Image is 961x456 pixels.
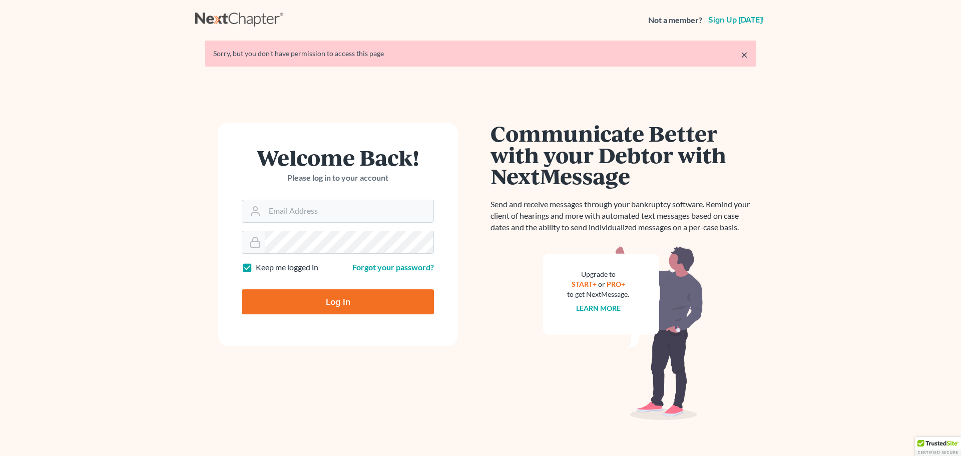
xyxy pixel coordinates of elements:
div: Upgrade to [567,269,629,279]
a: PRO+ [607,280,625,288]
span: or [598,280,605,288]
strong: Not a member? [648,15,702,26]
a: Sign up [DATE]! [706,16,766,24]
div: Sorry, but you don't have permission to access this page [213,49,748,59]
p: Send and receive messages through your bankruptcy software. Remind your client of hearings and mo... [491,199,756,233]
h1: Welcome Back! [242,147,434,168]
div: to get NextMessage. [567,289,629,299]
a: Forgot your password? [352,262,434,272]
div: TrustedSite Certified [915,437,961,456]
a: Learn more [576,304,621,312]
a: × [741,49,748,61]
input: Log In [242,289,434,314]
img: nextmessage_bg-59042aed3d76b12b5cd301f8e5b87938c9018125f34e5fa2b7a6b67550977c72.svg [543,245,703,420]
input: Email Address [265,200,433,222]
p: Please log in to your account [242,172,434,184]
label: Keep me logged in [256,262,318,273]
h1: Communicate Better with your Debtor with NextMessage [491,123,756,187]
a: START+ [572,280,597,288]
